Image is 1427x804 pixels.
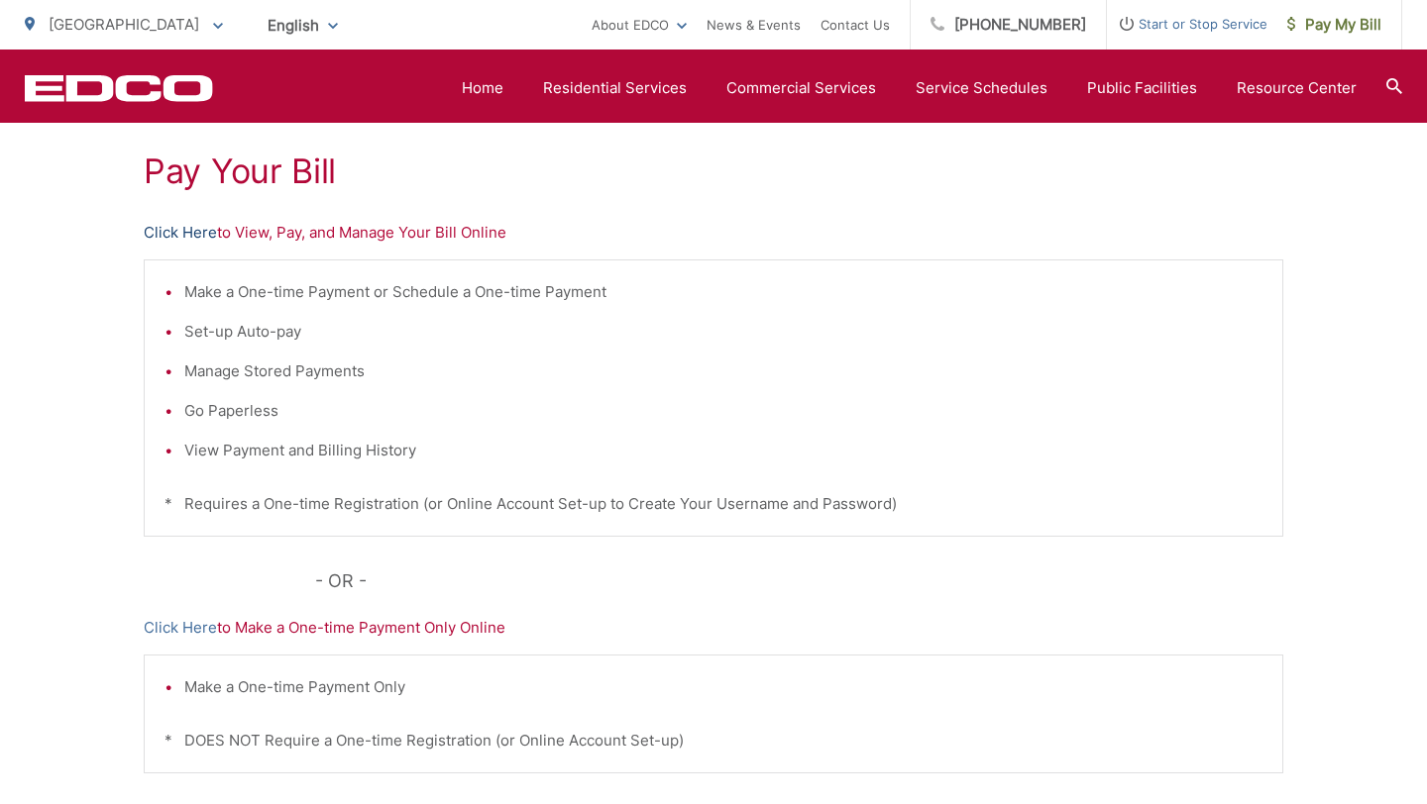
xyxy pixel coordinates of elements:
[592,13,687,37] a: About EDCO
[144,151,1283,191] h1: Pay Your Bill
[462,76,503,100] a: Home
[726,76,876,100] a: Commercial Services
[184,359,1262,383] li: Manage Stored Payments
[144,616,1283,640] p: to Make a One-time Payment Only Online
[165,729,1262,753] p: * DOES NOT Require a One-time Registration (or Online Account Set-up)
[253,8,353,43] span: English
[144,221,1283,245] p: to View, Pay, and Manage Your Bill Online
[184,320,1262,344] li: Set-up Auto-pay
[184,675,1262,699] li: Make a One-time Payment Only
[144,616,217,640] a: Click Here
[184,439,1262,462] li: View Payment and Billing History
[707,13,801,37] a: News & Events
[315,566,1284,596] p: - OR -
[821,13,890,37] a: Contact Us
[916,76,1047,100] a: Service Schedules
[25,74,213,102] a: EDCD logo. Return to the homepage.
[1287,13,1381,37] span: Pay My Bill
[49,15,199,34] span: [GEOGRAPHIC_DATA]
[184,280,1262,304] li: Make a One-time Payment or Schedule a One-time Payment
[1237,76,1357,100] a: Resource Center
[144,221,217,245] a: Click Here
[184,399,1262,423] li: Go Paperless
[543,76,687,100] a: Residential Services
[1087,76,1197,100] a: Public Facilities
[165,492,1262,516] p: * Requires a One-time Registration (or Online Account Set-up to Create Your Username and Password)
